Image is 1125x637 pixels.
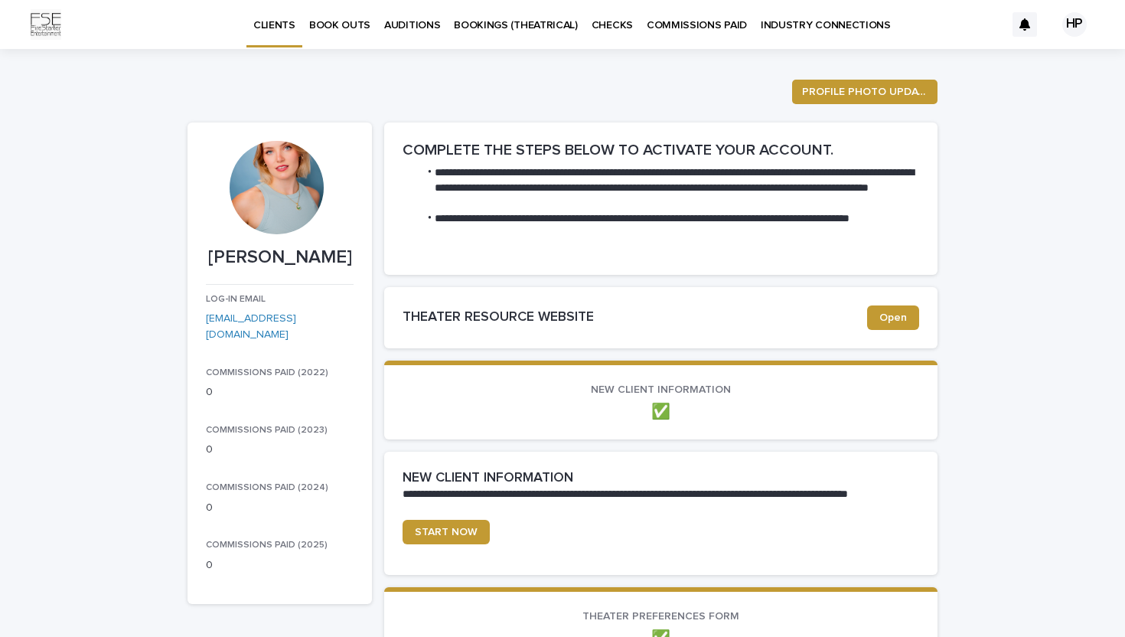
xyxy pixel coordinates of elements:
[206,313,296,340] a: [EMAIL_ADDRESS][DOMAIN_NAME]
[31,9,61,40] img: Km9EesSdRbS9ajqhBzyo
[403,520,490,544] a: START NOW
[206,426,328,435] span: COMMISSIONS PAID (2023)
[879,312,907,323] span: Open
[792,80,937,104] button: PROFILE PHOTO UPDATE
[206,368,328,377] span: COMMISSIONS PAID (2022)
[206,500,354,516] p: 0
[867,305,919,330] a: Open
[206,384,354,400] p: 0
[206,557,354,573] p: 0
[403,470,573,487] h2: NEW CLIENT INFORMATION
[591,384,731,395] span: NEW CLIENT INFORMATION
[403,141,919,159] h2: COMPLETE THE STEPS BELOW TO ACTIVATE YOUR ACCOUNT.
[206,483,328,492] span: COMMISSIONS PAID (2024)
[1062,12,1087,37] div: HP
[206,541,328,550] span: COMMISSIONS PAID (2025)
[802,84,928,100] span: PROFILE PHOTO UPDATE
[415,527,478,537] span: START NOW
[403,403,919,421] p: ✅
[403,309,867,326] h2: THEATER RESOURCE WEBSITE
[206,247,354,269] p: [PERSON_NAME]
[582,611,739,622] span: THEATER PREFERENCES FORM
[206,295,266,304] span: LOG-IN EMAIL
[206,442,354,458] p: 0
